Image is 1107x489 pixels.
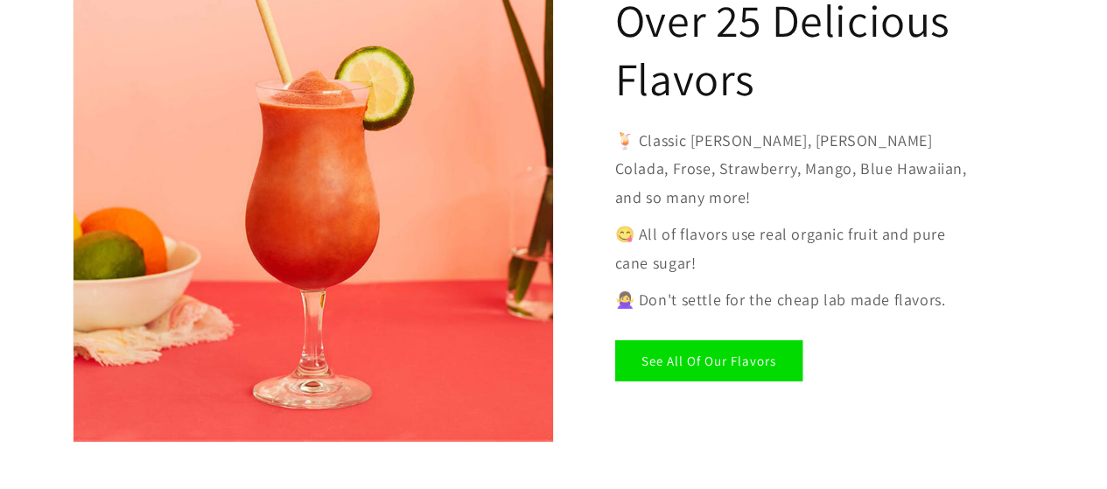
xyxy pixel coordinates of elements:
[615,220,974,277] p: 😋 All of flavors use real organic fruit and pure cane sugar!
[615,127,974,212] p: 🍹 Classic [PERSON_NAME], [PERSON_NAME] Colada, Frose, Strawberry, Mango, Blue Hawaiian, and so ma...
[615,286,974,314] p: 🙅‍♀️ Don't settle for the cheap lab made flavors.
[615,340,802,381] a: See All Of Our Flavors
